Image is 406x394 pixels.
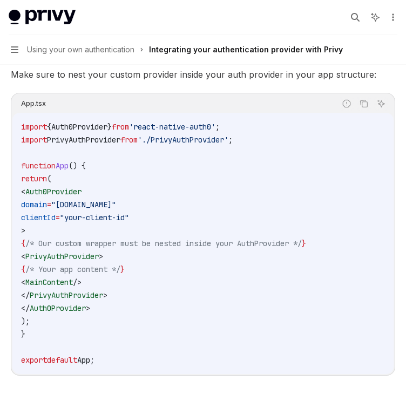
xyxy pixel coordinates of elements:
[21,97,46,111] div: App.tsx
[374,97,388,111] button: Ask AI
[30,290,103,300] span: PrivyAuthProvider
[21,277,25,287] span: <
[112,122,129,132] span: from
[51,122,107,132] span: Auth0Provider
[340,97,354,111] button: Report incorrect code
[138,135,228,145] span: './PrivyAuthProvider'
[21,303,30,313] span: </
[25,264,120,274] span: /* Your app content */
[21,252,25,261] span: <
[99,252,103,261] span: >
[129,122,215,132] span: 'react-native-auth0'
[77,355,90,365] span: App
[30,303,86,313] span: Auth0Provider
[21,355,47,365] span: export
[73,277,82,287] span: />
[25,239,302,248] span: /* Our custom wrapper must be nested inside your AuthProvider */
[21,316,30,326] span: );
[86,303,90,313] span: >
[56,213,60,222] span: =
[21,264,25,274] span: {
[120,135,138,145] span: from
[302,239,306,248] span: }
[21,135,47,145] span: import
[21,226,25,235] span: >
[60,213,129,222] span: "your-client-id"
[25,252,99,261] span: PrivyAuthProvider
[21,239,25,248] span: {
[21,213,56,222] span: clientId
[215,122,220,132] span: ;
[47,355,77,365] span: default
[47,200,51,209] span: =
[120,264,125,274] span: }
[149,43,343,56] div: Integrating your authentication provider with Privy
[47,135,120,145] span: PrivyAuthProvider
[90,355,94,365] span: ;
[47,122,51,132] span: {
[11,67,395,82] span: Make sure to nest your custom provider inside your auth provider in your app structure:
[228,135,233,145] span: ;
[387,10,397,25] button: More actions
[21,329,25,339] span: }
[21,187,25,196] span: <
[21,122,47,132] span: import
[107,122,112,132] span: }
[357,97,371,111] button: Copy the contents from the code block
[21,290,30,300] span: </
[9,10,76,25] img: light logo
[21,174,47,184] span: return
[21,161,56,171] span: function
[25,187,82,196] span: Auth0Provider
[56,161,69,171] span: App
[103,290,107,300] span: >
[25,277,73,287] span: MainContent
[21,200,47,209] span: domain
[69,161,86,171] span: () {
[51,200,116,209] span: "[DOMAIN_NAME]"
[47,174,51,184] span: (
[27,43,134,56] span: Using your own authentication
